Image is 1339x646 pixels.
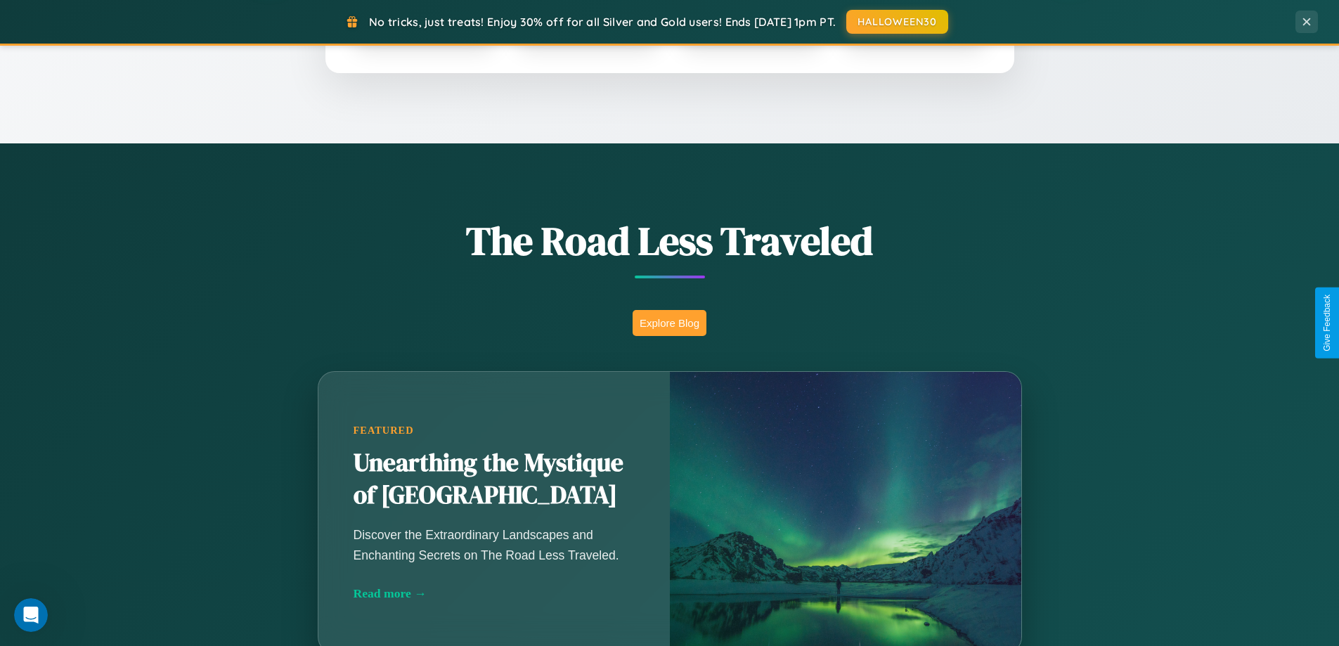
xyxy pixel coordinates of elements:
div: Featured [354,425,635,437]
h1: The Road Less Traveled [248,214,1092,268]
iframe: Intercom live chat [14,598,48,632]
span: No tricks, just treats! Enjoy 30% off for all Silver and Gold users! Ends [DATE] 1pm PT. [369,15,836,29]
h2: Unearthing the Mystique of [GEOGRAPHIC_DATA] [354,447,635,512]
div: Read more → [354,586,635,601]
button: Explore Blog [633,310,706,336]
div: Give Feedback [1322,295,1332,351]
p: Discover the Extraordinary Landscapes and Enchanting Secrets on The Road Less Traveled. [354,525,635,564]
button: HALLOWEEN30 [846,10,948,34]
